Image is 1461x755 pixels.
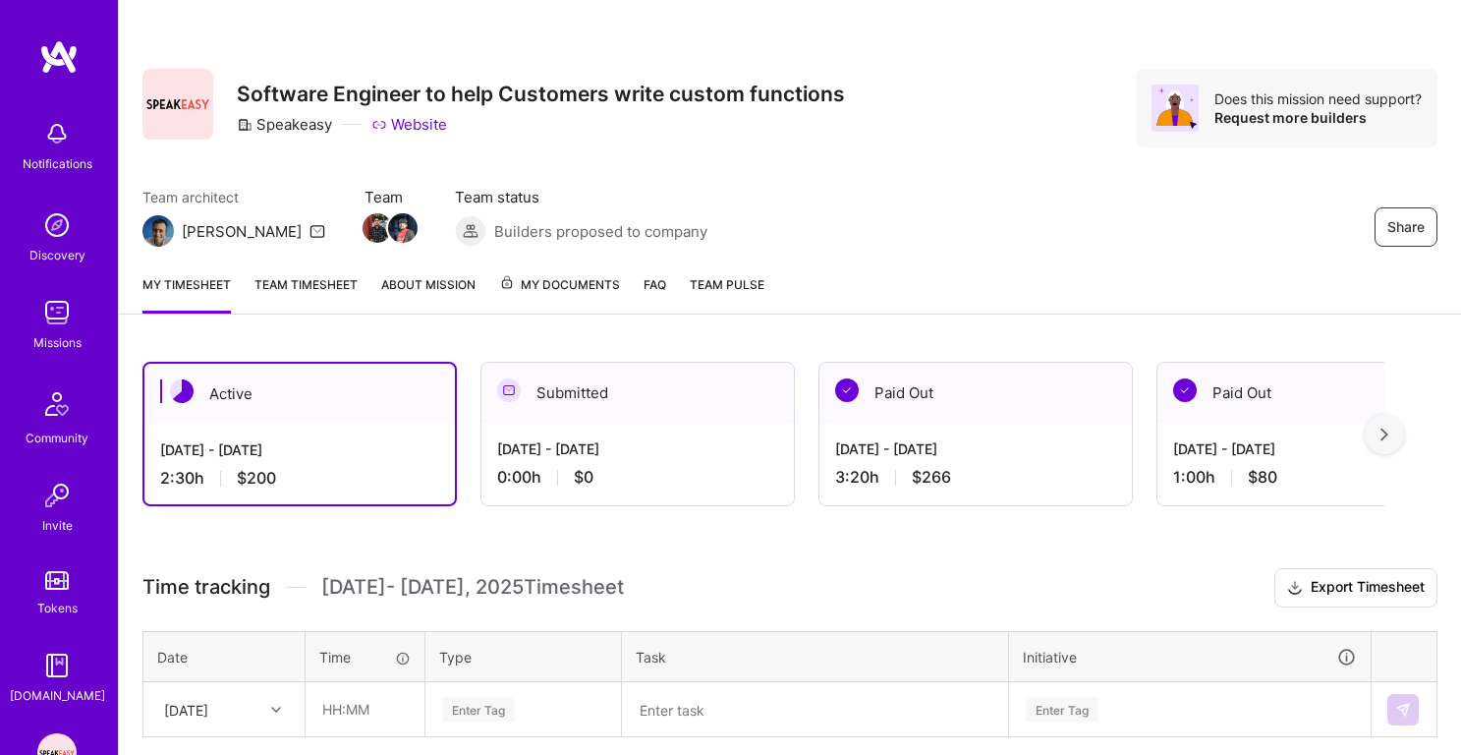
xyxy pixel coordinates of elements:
th: Task [622,631,1009,682]
h3: Software Engineer to help Customers write custom functions [237,82,845,106]
a: About Mission [381,274,476,314]
img: teamwork [37,293,77,332]
i: icon Chevron [271,705,281,715]
th: Type [425,631,622,682]
img: Team Architect [142,215,174,247]
div: Paid Out [819,363,1132,423]
div: 1:00 h [1173,467,1454,488]
div: [DOMAIN_NAME] [10,685,105,706]
div: Discovery [29,245,85,265]
div: [DATE] [164,699,208,720]
img: logo [39,39,79,75]
div: Initiative [1023,646,1357,668]
div: Tokens [37,598,78,618]
div: Community [26,428,88,448]
div: [DATE] - [DATE] [1173,438,1454,459]
span: [DATE] - [DATE] , 2025 Timesheet [321,575,624,600]
div: Time [319,647,411,668]
i: icon CompanyGray [237,117,253,133]
img: Community [33,380,81,428]
span: $80 [1248,467,1277,488]
span: $200 [237,468,276,489]
img: tokens [45,571,69,590]
th: Date [143,631,306,682]
span: $266 [912,467,951,488]
img: bell [37,114,77,153]
div: 3:20 h [835,467,1116,488]
div: Does this mission need support? [1214,89,1422,108]
a: Team Pulse [690,274,764,314]
div: 2:30 h [160,468,439,489]
img: Company Logo [142,69,213,140]
button: Export Timesheet [1274,568,1437,608]
div: 0:00 h [497,467,778,488]
div: [DATE] - [DATE] [497,438,778,459]
div: Speakeasy [237,114,332,135]
div: Submitted [481,363,794,423]
span: My Documents [499,274,620,296]
span: Share [1387,217,1425,237]
img: Team Member Avatar [363,213,392,243]
span: Team Pulse [690,277,764,292]
div: Active [144,364,455,424]
div: Invite [42,515,73,536]
div: Enter Tag [1026,694,1098,725]
span: Team status [455,187,707,207]
a: Website [371,114,447,135]
div: [DATE] - [DATE] [835,438,1116,459]
a: Team Member Avatar [365,211,390,245]
img: Team Member Avatar [388,213,418,243]
i: icon Download [1287,578,1303,599]
a: Team timesheet [254,274,358,314]
input: HH:MM [307,683,423,735]
div: Enter Tag [442,694,515,725]
a: FAQ [644,274,666,314]
img: discovery [37,205,77,245]
span: $0 [574,467,593,488]
img: Paid Out [835,378,859,402]
img: Submitted [497,378,521,402]
img: Paid Out [1173,378,1197,402]
a: My Documents [499,274,620,314]
img: right [1380,428,1388,441]
button: Share [1375,207,1437,247]
span: Team architect [142,187,325,207]
i: icon Mail [309,223,325,239]
div: Notifications [23,153,92,174]
div: [PERSON_NAME] [182,221,302,242]
div: Request more builders [1214,108,1422,127]
a: My timesheet [142,274,231,314]
img: Invite [37,476,77,515]
span: Builders proposed to company [494,221,707,242]
span: Time tracking [142,575,270,600]
img: Submit [1395,702,1411,718]
div: Missions [33,332,82,353]
span: Team [365,187,416,207]
img: Active [170,379,194,403]
div: [DATE] - [DATE] [160,439,439,460]
img: guide book [37,646,77,685]
img: Builders proposed to company [455,215,486,247]
img: Avatar [1152,85,1199,132]
a: Team Member Avatar [390,211,416,245]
